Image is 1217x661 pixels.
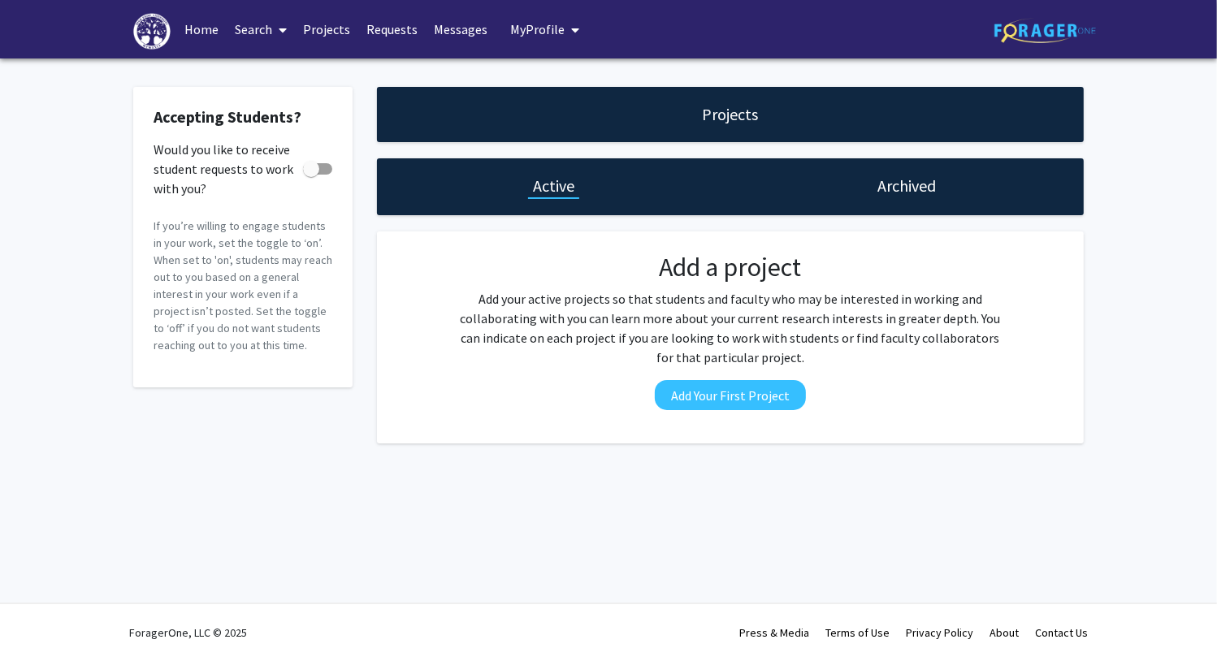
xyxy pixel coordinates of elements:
[133,13,171,50] img: High Point University Logo
[739,625,809,640] a: Press & Media
[12,588,69,649] iframe: Chat
[994,18,1096,43] img: ForagerOne Logo
[176,1,227,58] a: Home
[227,1,295,58] a: Search
[426,1,496,58] a: Messages
[906,625,973,640] a: Privacy Policy
[455,289,1006,367] p: Add your active projects so that students and faculty who may be interested in working and collab...
[510,21,565,37] span: My Profile
[129,604,247,661] div: ForagerOne, LLC © 2025
[990,625,1019,640] a: About
[703,103,759,126] h1: Projects
[154,107,332,127] h2: Accepting Students?
[154,218,332,354] p: If you’re willing to engage students in your work, set the toggle to ‘on’. When set to 'on', stud...
[878,175,937,197] h1: Archived
[1035,625,1088,640] a: Contact Us
[455,252,1006,283] h2: Add a project
[655,380,806,410] button: Add Your First Project
[533,175,574,197] h1: Active
[154,140,297,198] span: Would you like to receive student requests to work with you?
[358,1,426,58] a: Requests
[825,625,890,640] a: Terms of Use
[295,1,358,58] a: Projects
